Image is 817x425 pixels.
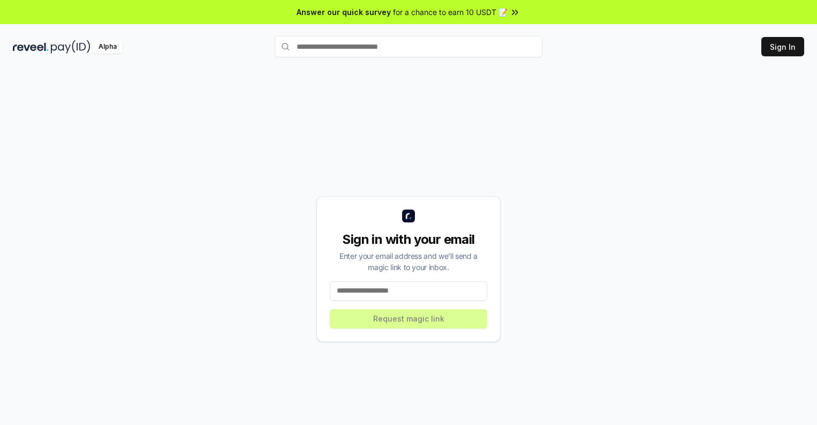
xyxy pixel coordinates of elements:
[297,6,391,18] span: Answer our quick survey
[393,6,508,18] span: for a chance to earn 10 USDT 📝
[13,40,49,54] img: reveel_dark
[330,250,487,273] div: Enter your email address and we’ll send a magic link to your inbox.
[51,40,90,54] img: pay_id
[402,210,415,222] img: logo_small
[93,40,123,54] div: Alpha
[330,231,487,248] div: Sign in with your email
[761,37,804,56] button: Sign In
